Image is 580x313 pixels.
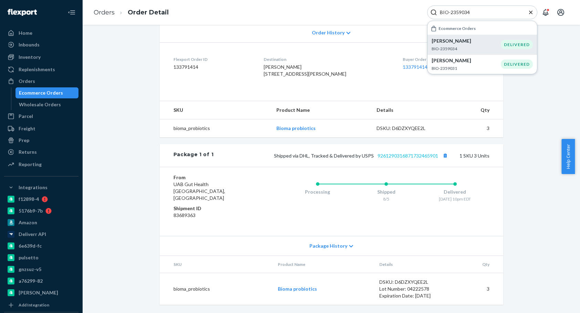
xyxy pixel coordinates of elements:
[15,99,79,110] a: Wholesale Orders
[403,64,428,70] a: 133791414
[19,137,29,144] div: Prep
[430,9,437,16] svg: Search Icon
[264,56,392,62] dt: Destination
[160,256,273,273] th: SKU
[19,78,35,85] div: Orders
[173,205,256,212] dt: Shipment ID
[4,52,78,63] a: Inventory
[4,182,78,193] button: Integrations
[19,161,42,168] div: Reporting
[403,56,489,62] dt: Buyer Order Tracking
[309,242,347,249] span: Package History
[4,76,78,87] a: Orders
[312,29,345,36] span: Order History
[160,101,271,119] th: SKU
[374,256,450,273] th: Details
[352,188,421,195] div: Shipped
[4,276,78,287] a: a76299-82
[4,217,78,228] a: Amazon
[19,278,43,284] div: a76299-82
[4,28,78,39] a: Home
[19,219,37,226] div: Amazon
[4,39,78,50] a: Inbounds
[447,101,503,119] th: Qty
[561,139,575,174] button: Help Center
[4,287,78,298] a: [PERSON_NAME]
[65,6,78,19] button: Close Navigation
[19,41,40,48] div: Inbounds
[4,123,78,134] a: Freight
[379,292,444,299] div: Expiration Date: [DATE]
[432,65,501,71] p: BIO-2359031
[4,111,78,122] a: Parcel
[432,37,501,44] p: [PERSON_NAME]
[276,125,316,131] a: Bioma probiotics
[19,242,42,249] div: 6e639d-fc
[554,6,568,19] button: Open account menu
[450,256,503,273] th: Qty
[271,101,371,119] th: Product Name
[160,119,271,138] td: bioma_probiotics
[527,9,534,16] button: Close Search
[19,125,35,132] div: Freight
[19,66,55,73] div: Replenishments
[501,60,533,69] div: DELIVERED
[19,266,41,273] div: gnzsuz-v5
[19,89,63,96] div: Ecommerce Orders
[19,196,39,203] div: f12898-4
[173,181,225,201] span: UAB Gut Health [GEOGRAPHIC_DATA], [GEOGRAPHIC_DATA]
[4,194,78,205] a: f12898-4
[421,196,489,202] div: [DATE] 10pm EDT
[283,188,352,195] div: Processing
[4,264,78,275] a: gnzsuz-v5
[439,26,476,31] h6: Ecommerce Orders
[173,212,256,219] dd: 83689363
[379,285,444,292] div: Lot Number: 04222578
[19,302,49,308] div: Add Integration
[19,30,32,36] div: Home
[379,279,444,285] div: DSKU: D6DZXYQEE2L
[4,135,78,146] a: Prep
[19,149,37,155] div: Returns
[377,125,441,132] div: DSKU: D6DZXYQEE2L
[4,301,78,309] a: Add Integration
[278,286,317,292] a: Bioma probiotics
[437,9,522,16] input: Search Input
[432,46,501,52] p: BIO-2359034
[371,101,447,119] th: Details
[4,147,78,158] a: Returns
[213,151,489,160] div: 1 SKU 3 Units
[352,196,421,202] div: 8/5
[539,6,552,19] button: Open notifications
[4,205,78,216] a: 5176b9-7b
[19,207,43,214] div: 5176b9-7b
[4,252,78,263] a: pulsetto
[432,57,501,64] p: [PERSON_NAME]
[4,64,78,75] a: Replenishments
[272,256,374,273] th: Product Name
[19,289,58,296] div: [PERSON_NAME]
[8,9,37,16] img: Flexport logo
[94,9,115,16] a: Orders
[450,273,503,305] td: 3
[19,113,33,120] div: Parcel
[264,64,346,77] span: [PERSON_NAME] [STREET_ADDRESS][PERSON_NAME]
[173,151,214,160] div: Package 1 of 1
[274,153,450,159] span: Shipped via DHL, Tracked & Delivered by USPS
[501,40,533,49] div: DELIVERED
[173,56,253,62] dt: Flexport Order ID
[441,151,450,160] button: Copy tracking number
[19,54,41,61] div: Inventory
[15,87,79,98] a: Ecommerce Orders
[173,64,253,71] dd: 133791414
[19,254,39,261] div: pulsetto
[160,273,273,305] td: bioma_probiotics
[19,184,48,191] div: Integrations
[173,174,256,181] dt: From
[4,159,78,170] a: Reporting
[4,240,78,251] a: 6e639d-fc
[88,2,174,23] ol: breadcrumbs
[378,153,438,159] a: 9261290316871732465901
[19,101,61,108] div: Wholesale Orders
